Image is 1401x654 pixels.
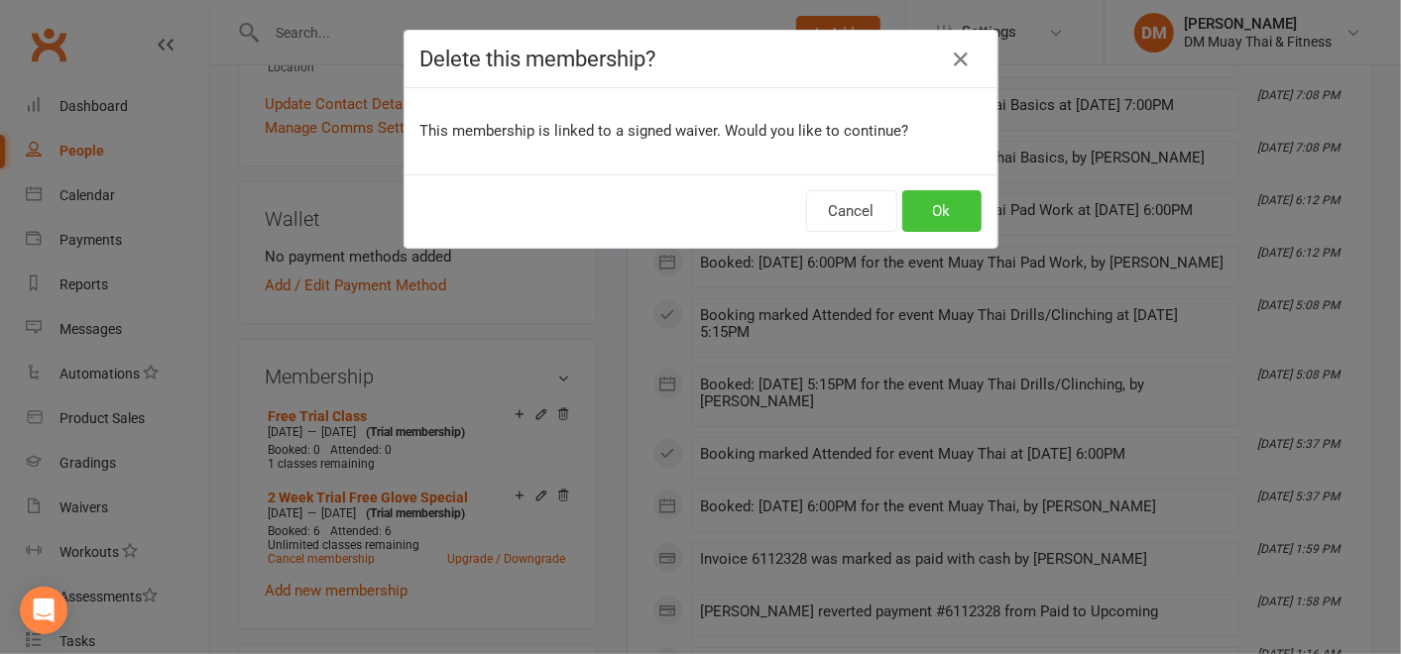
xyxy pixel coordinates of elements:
button: Close [946,44,978,75]
p: This membership is linked to a signed waiver. Would you like to continue? [420,119,982,143]
button: Ok [902,190,982,232]
button: Cancel [806,190,897,232]
div: Open Intercom Messenger [20,587,67,634]
h4: Delete this membership? [420,47,982,71]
